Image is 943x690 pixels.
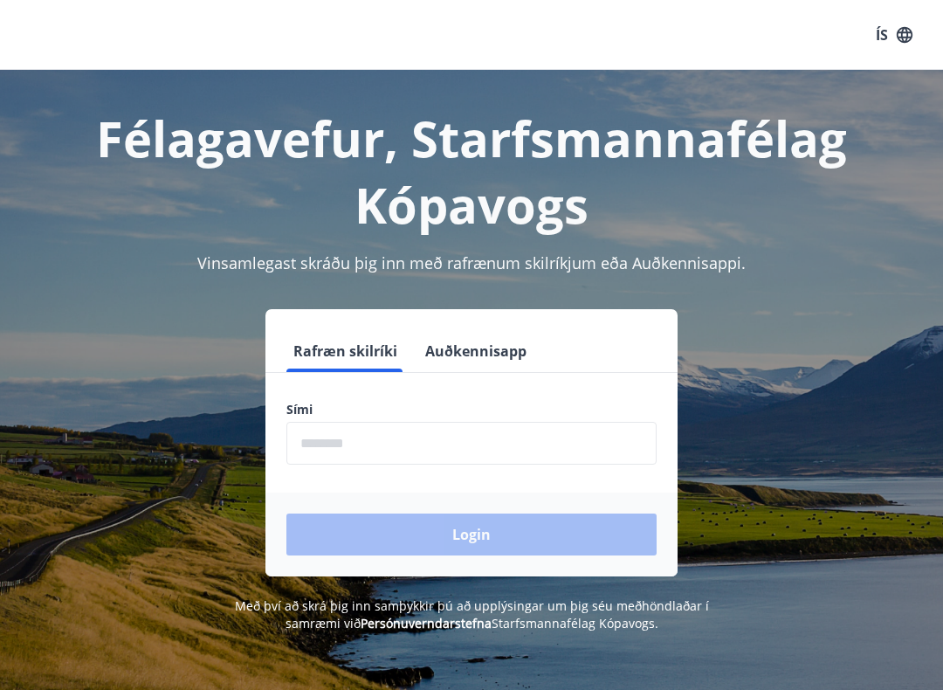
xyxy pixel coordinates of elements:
[418,330,533,372] button: Auðkennisapp
[197,252,746,273] span: Vinsamlegast skráðu þig inn með rafrænum skilríkjum eða Auðkennisappi.
[286,401,657,418] label: Sími
[866,19,922,51] button: ÍS
[235,597,709,631] span: Með því að skrá þig inn samþykkir þú að upplýsingar um þig séu meðhöndlaðar í samræmi við Starfsm...
[21,105,922,238] h1: Félagavefur, Starfsmannafélag Kópavogs
[286,330,404,372] button: Rafræn skilríki
[361,615,492,631] a: Persónuverndarstefna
